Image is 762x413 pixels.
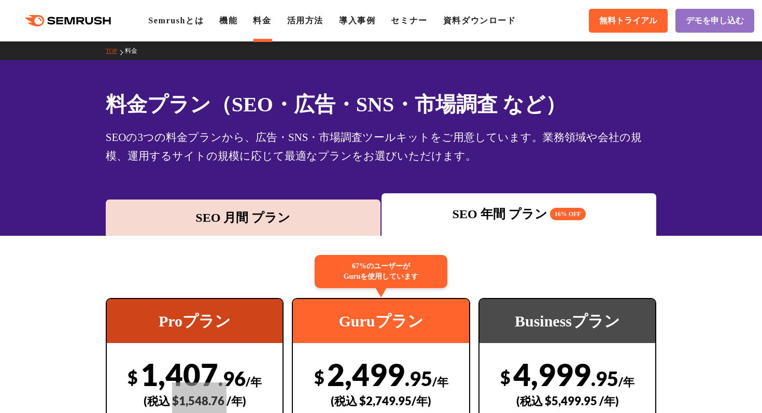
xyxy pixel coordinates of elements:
span: デモを申し込む [686,16,744,26]
a: 料金 [253,16,271,25]
span: .95 [591,366,618,390]
a: 活用方法 [287,16,323,25]
a: セミナー [391,16,427,25]
span: .96 [218,366,246,390]
a: 無料トライアル [589,9,668,33]
a: 料金 [125,47,145,54]
div: Guruプラン [293,299,469,343]
span: /年 [432,375,448,389]
span: 無料トライアル [599,16,657,26]
a: TOP [106,47,125,54]
a: Semrushとは [148,16,204,25]
span: .95 [405,366,432,390]
div: SEO 年間 プラン [387,205,651,223]
div: SEOの3つの料金プランから、広告・SNS・市場調査ツールキットをご用意しています。業務領域や会社の規模、運用するサイトの規模に応じて最適なプランをお選びいただけます。 [106,128,657,165]
div: Proプラン [107,299,283,343]
div: 67%のユーザーが Guruを使用しています [315,255,447,288]
a: 資料ダウンロード [443,16,516,25]
span: /年 [246,375,262,389]
span: 16% OFF [550,208,586,220]
span: /年 [618,375,634,389]
div: Businessプラン [479,299,656,343]
a: 機能 [219,16,237,25]
span: $ [128,366,138,388]
span: $ [500,366,511,388]
a: デモを申し込む [675,9,754,33]
span: $ [314,366,324,388]
h1: 料金プラン（SEO・広告・SNS・市場調査 など） [106,89,657,120]
a: 導入事例 [339,16,375,25]
div: SEO 月間 プラン [111,208,375,227]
